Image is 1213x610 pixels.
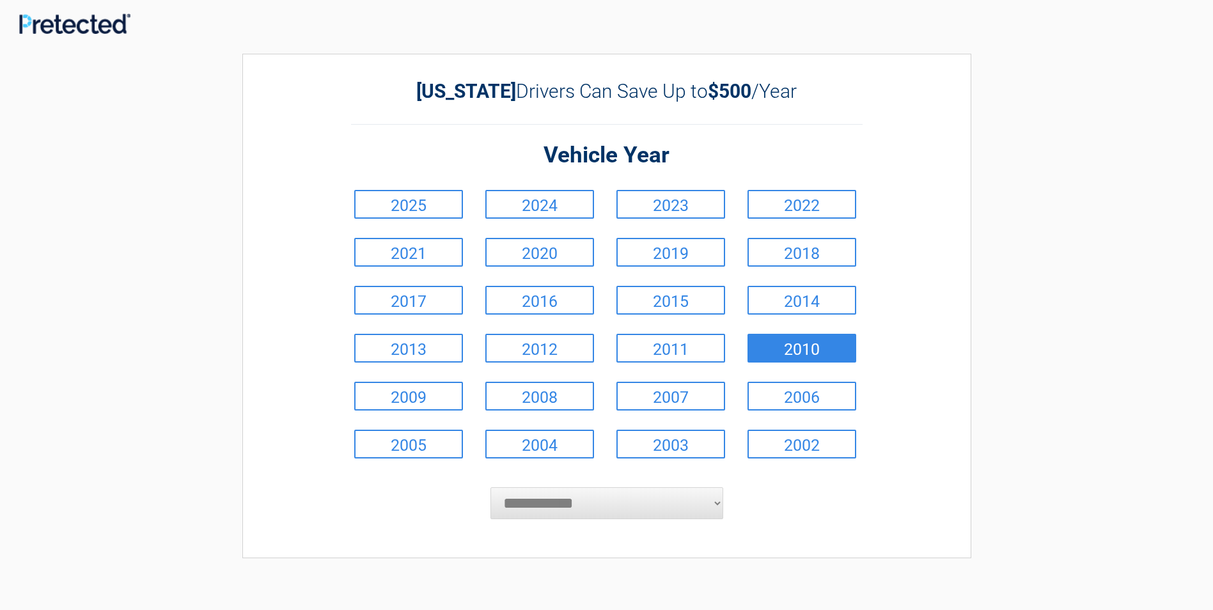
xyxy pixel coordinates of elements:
h2: Vehicle Year [351,141,863,171]
b: [US_STATE] [416,80,516,102]
a: 2003 [616,430,725,458]
a: 2016 [485,286,594,315]
h2: Drivers Can Save Up to /Year [351,80,863,102]
a: 2007 [616,382,725,411]
a: 2015 [616,286,725,315]
a: 2025 [354,190,463,219]
a: 2004 [485,430,594,458]
a: 2008 [485,382,594,411]
b: $500 [708,80,751,102]
a: 2014 [747,286,856,315]
a: 2019 [616,238,725,267]
img: Main Logo [19,13,130,33]
a: 2021 [354,238,463,267]
a: 2012 [485,334,594,363]
a: 2018 [747,238,856,267]
a: 2020 [485,238,594,267]
a: 2017 [354,286,463,315]
a: 2010 [747,334,856,363]
a: 2023 [616,190,725,219]
a: 2002 [747,430,856,458]
a: 2013 [354,334,463,363]
a: 2006 [747,382,856,411]
a: 2011 [616,334,725,363]
a: 2022 [747,190,856,219]
a: 2009 [354,382,463,411]
a: 2024 [485,190,594,219]
a: 2005 [354,430,463,458]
